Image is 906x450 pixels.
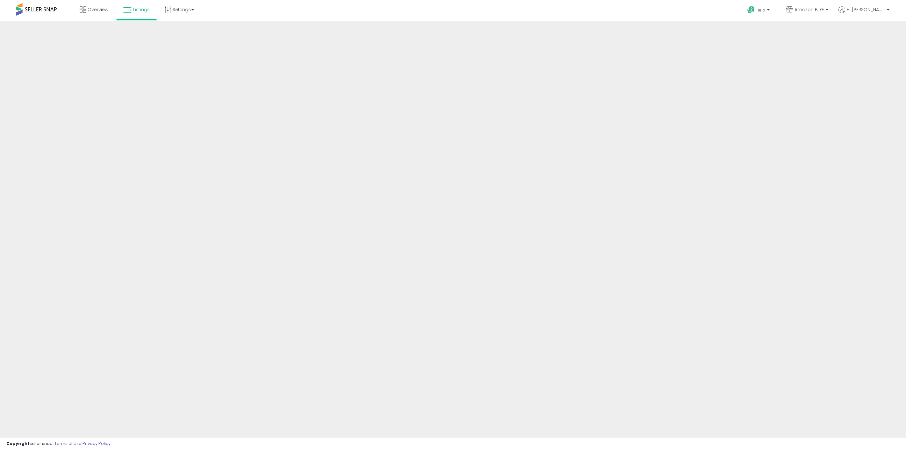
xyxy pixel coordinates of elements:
[88,6,108,13] span: Overview
[742,1,776,21] a: Help
[133,6,150,13] span: Listings
[795,6,824,13] span: Amazon BTG
[838,6,889,21] a: Hi [PERSON_NAME]
[747,6,755,14] i: Get Help
[757,7,765,13] span: Help
[847,6,885,13] span: Hi [PERSON_NAME]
